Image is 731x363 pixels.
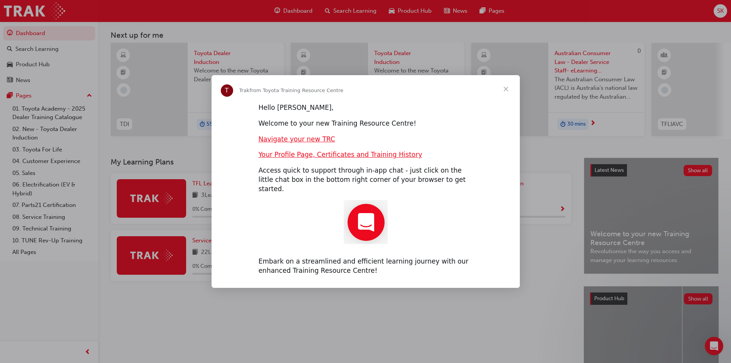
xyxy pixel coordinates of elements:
[259,119,473,128] div: Welcome to your new Training Resource Centre!
[259,103,473,113] div: Hello [PERSON_NAME],
[259,135,335,143] a: Navigate your new TRC
[259,257,473,276] div: Embark on a streamlined and efficient learning journey with our enhanced Training Resource Centre!
[221,84,233,97] div: Profile image for Trak
[259,151,422,158] a: Your Profile Page, Certificates and Training History
[249,87,343,93] span: from Toyota Training Resource Centre
[492,75,520,103] span: Close
[259,166,473,193] div: Access quick to support through in-app chat - just click on the little chat box in the bottom rig...
[239,87,250,93] span: Trak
